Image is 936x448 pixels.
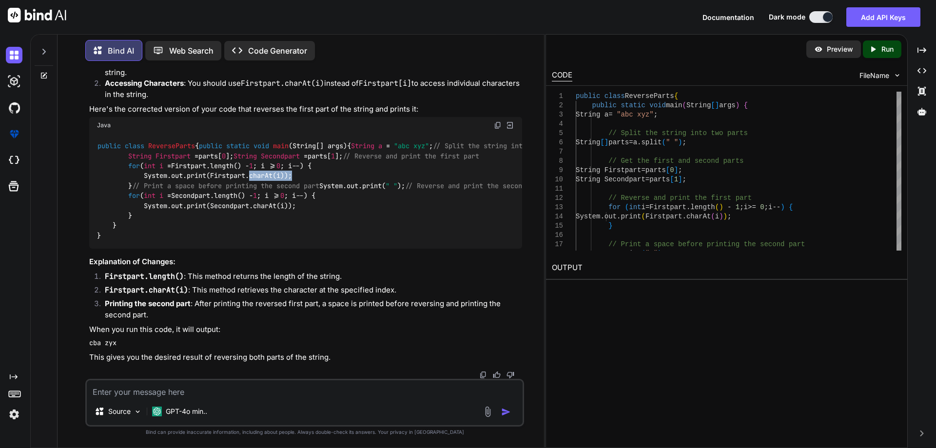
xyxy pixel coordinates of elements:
span: int [144,192,156,200]
img: copy [479,371,487,379]
span: ( [662,138,665,146]
span: print [621,250,641,257]
span: String [686,101,711,109]
span: 1 [253,192,257,200]
span: ) [780,203,784,211]
span: // Reverse and print the second part [405,181,546,190]
p: Bind AI [108,45,134,57]
span: public [97,142,121,151]
span: Secondpart [261,152,300,160]
code: { { ; String[] parts = a.split( ); parts[ ]; parts[ ]; ( Firstpart.length() - ; i >= ; i--) { Sys... [97,141,811,240]
span: 0 [276,161,280,170]
span: void [649,101,666,109]
img: darkChat [6,47,22,63]
div: 15 [552,221,563,231]
code: Firstpart.length() [105,272,184,281]
img: settings [6,406,22,423]
img: Bind AI [8,8,66,22]
div: 16 [552,231,563,240]
span: = [629,138,633,146]
span: parts [645,166,665,174]
span: 1 [331,152,335,160]
code: Firstpart[i] [359,78,411,88]
span: ( [641,213,645,220]
div: 7 [552,147,563,156]
span: for [128,192,140,200]
span: { [789,203,793,211]
span: parts [608,138,629,146]
span: FileName [859,71,889,80]
img: darkAi-studio [6,73,22,90]
img: icon [501,407,511,417]
img: premium [6,126,22,142]
li: : This method retrieves the character at the specified index. [97,285,522,298]
div: 1 [552,92,563,101]
span: >= [748,203,756,211]
p: This gives you the desired result of reversing both parts of the string. [89,352,522,363]
span: 0 [760,203,764,211]
span: // Print a space before printing the second part [132,181,319,190]
div: 12 [552,194,563,203]
div: CODE [552,70,572,81]
span: Documentation [702,13,754,21]
span: [ [600,138,604,146]
span: [ [711,101,715,109]
div: 4 [552,119,563,129]
strong: Printing the second part [105,299,191,308]
button: Add API Keys [846,7,920,27]
span: ( [711,213,715,220]
span: " " [666,138,678,146]
span: String [128,152,152,160]
span: ; [678,166,682,174]
span: class [125,142,144,151]
div: 3 [552,110,563,119]
span: . [637,138,641,146]
p: Source [108,407,131,416]
span: parts [649,175,670,183]
span: public [576,92,600,100]
img: dislike [507,371,514,379]
span: { [743,101,747,109]
img: Open in Browser [506,121,514,130]
span: // Reverse and print the first part [343,152,479,160]
span: 0 [670,166,674,174]
span: split [641,138,662,146]
span: String Secondpart [576,175,645,183]
img: cloudideIcon [6,152,22,169]
span: main [273,142,289,151]
span: for [608,203,621,211]
span: = [167,161,171,170]
img: githubDark [6,99,22,116]
li: : After printing the reversed first part, a space is printed before reversing and printing the se... [97,298,522,320]
strong: Accessing Characters [105,78,184,88]
span: } [608,222,612,230]
div: 5 [552,129,563,138]
span: String a [576,111,608,118]
li: : This method returns the length of the string. [97,271,522,285]
span: void [253,142,269,151]
p: Web Search [169,45,214,57]
span: static [226,142,250,151]
img: copy [494,121,502,129]
div: 17 [552,240,563,249]
span: a [378,142,382,151]
span: ( [715,203,719,211]
span: -- [772,203,780,211]
img: attachment [482,406,493,417]
span: = [386,142,390,151]
span: ; [682,175,686,183]
span: int [629,203,641,211]
span: ( [682,101,686,109]
span: 0 [222,152,226,160]
div: 9 [552,166,563,175]
img: Pick Models [134,408,142,416]
span: i [641,203,645,211]
span: = [608,111,612,118]
span: public [592,101,616,109]
span: // Reverse and print the first part [608,194,752,202]
h2: OUTPUT [546,256,907,279]
span: ] [678,175,682,183]
img: GPT-4o mini [152,407,162,416]
span: ] [674,166,678,174]
span: out [604,250,616,257]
